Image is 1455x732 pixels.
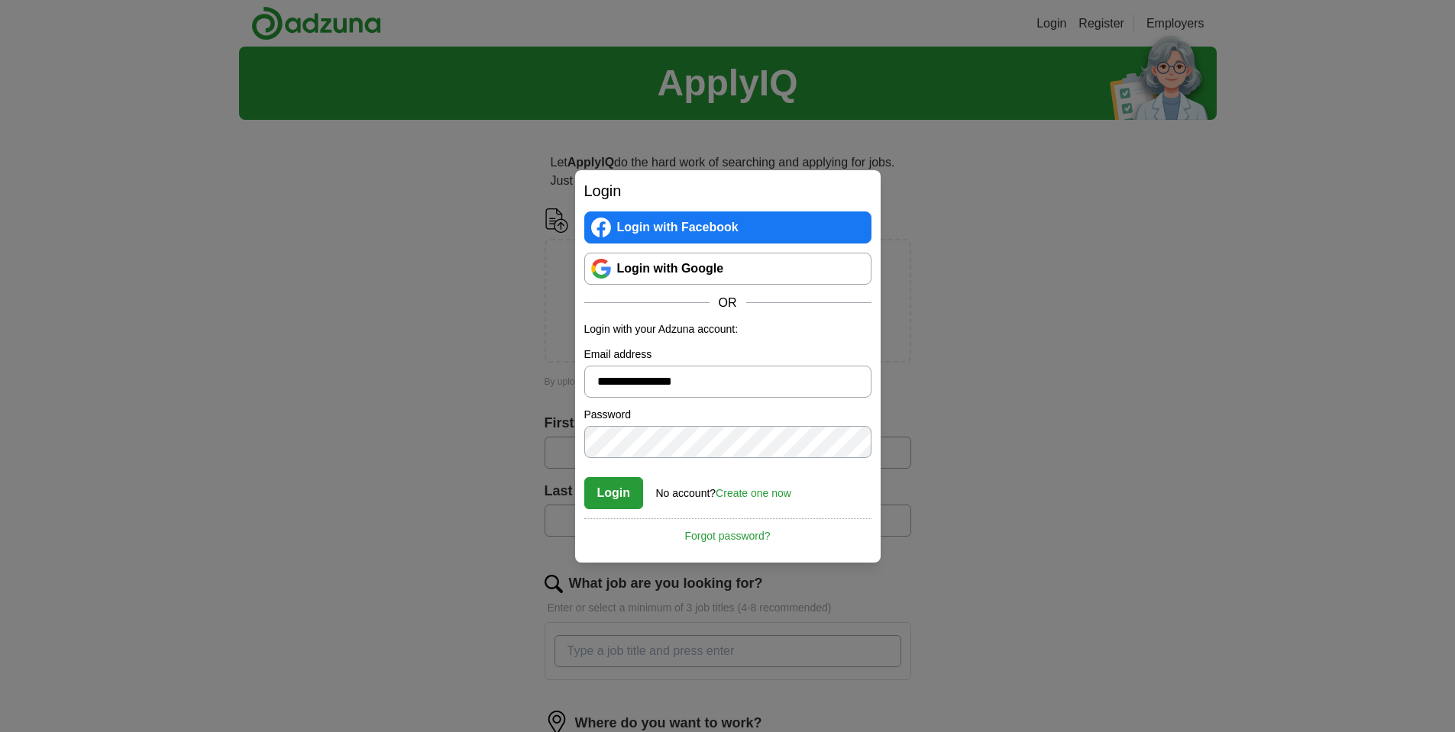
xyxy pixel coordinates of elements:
a: Login with Facebook [584,211,871,243]
label: Email address [584,347,871,363]
a: Login with Google [584,253,871,285]
label: Password [584,407,871,423]
a: Forgot password? [584,518,871,544]
a: Create one now [716,487,791,499]
h2: Login [584,179,871,202]
span: OR [710,294,746,312]
button: Login [584,477,644,509]
p: Login with your Adzuna account: [584,321,871,337]
div: No account? [656,476,791,501]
